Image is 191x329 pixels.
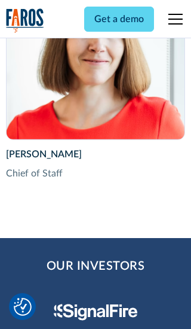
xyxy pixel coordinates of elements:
[6,147,186,162] div: [PERSON_NAME]
[84,7,154,32] a: Get a demo
[161,5,185,33] div: menu
[47,257,145,275] h2: Our Investors
[6,8,44,33] a: home
[14,298,32,316] button: Cookie Settings
[6,166,186,181] div: Chief of Staff
[54,304,138,321] img: Signal Fire Logo
[14,298,32,316] img: Revisit consent button
[6,8,44,33] img: Logo of the analytics and reporting company Faros.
